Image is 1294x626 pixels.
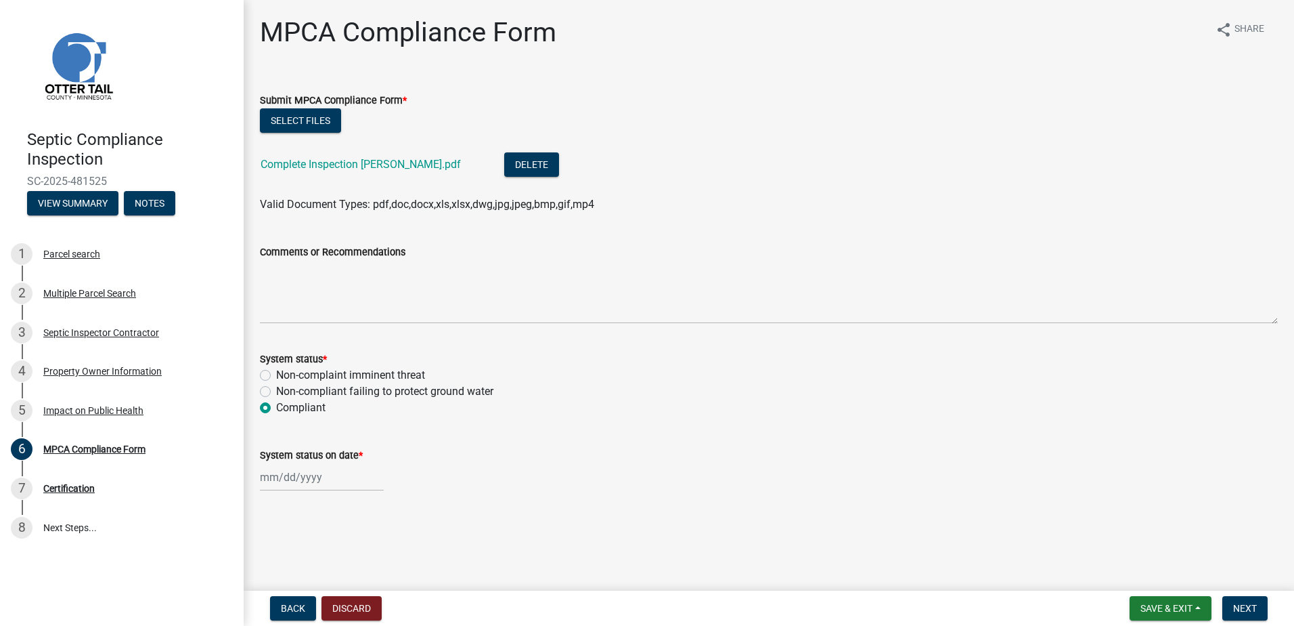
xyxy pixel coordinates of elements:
h1: MPCA Compliance Form [260,16,556,49]
span: Save & Exit [1140,603,1192,614]
div: 7 [11,478,32,499]
div: Certification [43,484,95,493]
button: shareShare [1205,16,1275,43]
label: Non-compliant failing to protect ground water [276,383,493,400]
a: Complete Inspection [PERSON_NAME].pdf [261,158,461,171]
div: 1 [11,243,32,265]
span: Share [1234,22,1264,38]
span: Valid Document Types: pdf,doc,docx,xls,xlsx,dwg,jpg,jpeg,bmp,gif,mp4 [260,198,594,211]
div: 8 [11,517,32,539]
div: 5 [11,400,32,421]
div: Property Owner Information [43,367,162,376]
button: Save & Exit [1130,596,1211,621]
span: Next [1233,603,1257,614]
div: Multiple Parcel Search [43,289,136,298]
button: Discard [321,596,382,621]
div: 3 [11,322,32,343]
h4: Septic Compliance Inspection [27,130,233,169]
label: Comments or Recommendations [260,248,405,257]
img: Otter Tail County, Minnesota [27,14,129,116]
button: Next [1222,596,1268,621]
div: 4 [11,360,32,382]
div: MPCA Compliance Form [43,444,146,454]
i: share [1215,22,1232,38]
div: 2 [11,283,32,304]
span: SC-2025-481525 [27,175,217,188]
input: mm/dd/yyyy [260,463,384,491]
div: 6 [11,438,32,460]
div: Parcel search [43,249,100,259]
label: Submit MPCA Compliance Form [260,96,407,106]
label: Non-complaint imminent threat [276,367,425,383]
div: Impact on Public Health [43,406,143,415]
wm-modal-confirm: Notes [124,199,175,209]
button: View Summary [27,191,118,215]
label: System status on date [260,451,363,461]
button: Notes [124,191,175,215]
wm-modal-confirm: Summary [27,199,118,209]
div: Septic Inspector Contractor [43,328,159,337]
label: Compliant [276,400,326,416]
button: Select files [260,108,341,133]
button: Delete [504,152,559,177]
wm-modal-confirm: Delete Document [504,159,559,172]
button: Back [270,596,316,621]
label: System status [260,355,327,364]
span: Back [281,603,305,614]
